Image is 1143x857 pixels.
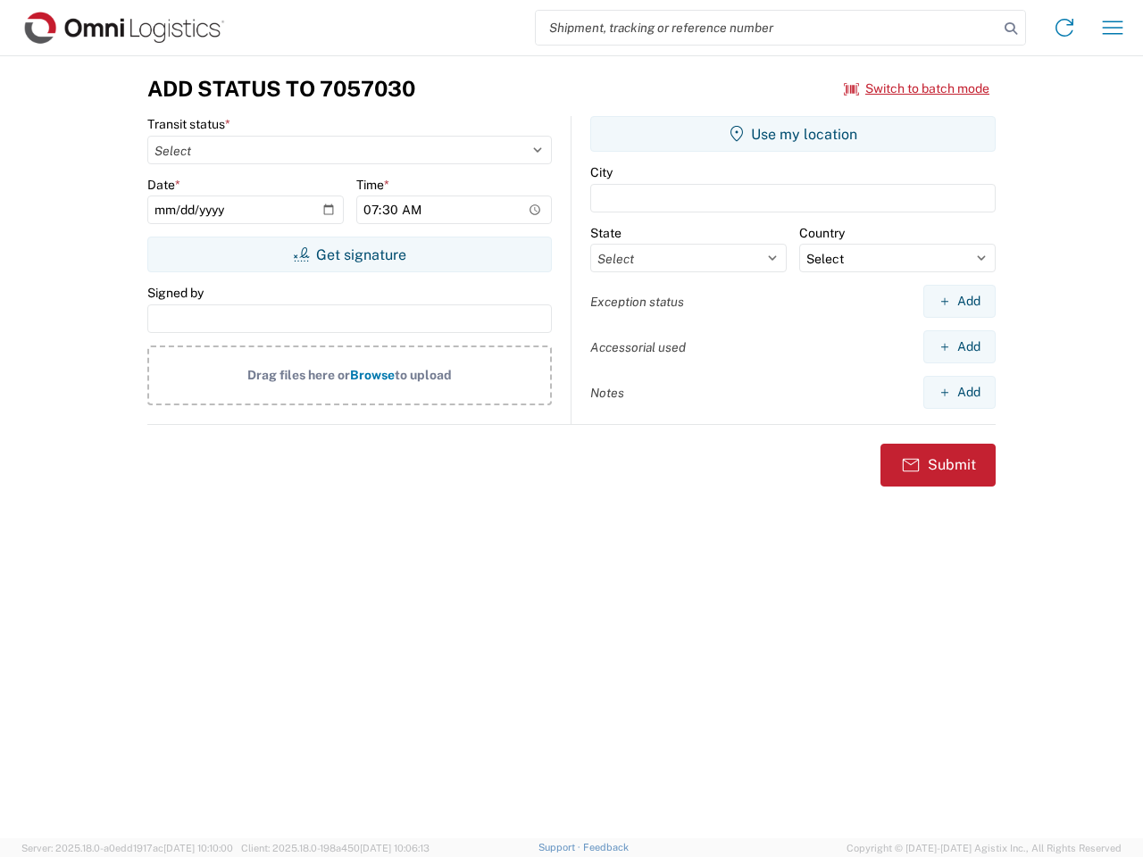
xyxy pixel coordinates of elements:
[590,116,996,152] button: Use my location
[590,225,622,241] label: State
[147,237,552,272] button: Get signature
[590,339,686,355] label: Accessorial used
[923,285,996,318] button: Add
[590,385,624,401] label: Notes
[880,444,996,487] button: Submit
[356,177,389,193] label: Time
[147,116,230,132] label: Transit status
[147,76,415,102] h3: Add Status to 7057030
[241,843,430,853] span: Client: 2025.18.0-198a450
[395,368,452,382] span: to upload
[923,330,996,363] button: Add
[360,843,430,853] span: [DATE] 10:06:13
[21,843,233,853] span: Server: 2025.18.0-a0edd1917ac
[538,842,583,853] a: Support
[590,294,684,310] label: Exception status
[844,74,989,104] button: Switch to batch mode
[147,285,204,301] label: Signed by
[247,368,350,382] span: Drag files here or
[350,368,395,382] span: Browse
[590,164,613,180] label: City
[583,842,629,853] a: Feedback
[536,11,998,45] input: Shipment, tracking or reference number
[923,376,996,409] button: Add
[147,177,180,193] label: Date
[163,843,233,853] span: [DATE] 10:10:00
[847,840,1122,856] span: Copyright © [DATE]-[DATE] Agistix Inc., All Rights Reserved
[799,225,845,241] label: Country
